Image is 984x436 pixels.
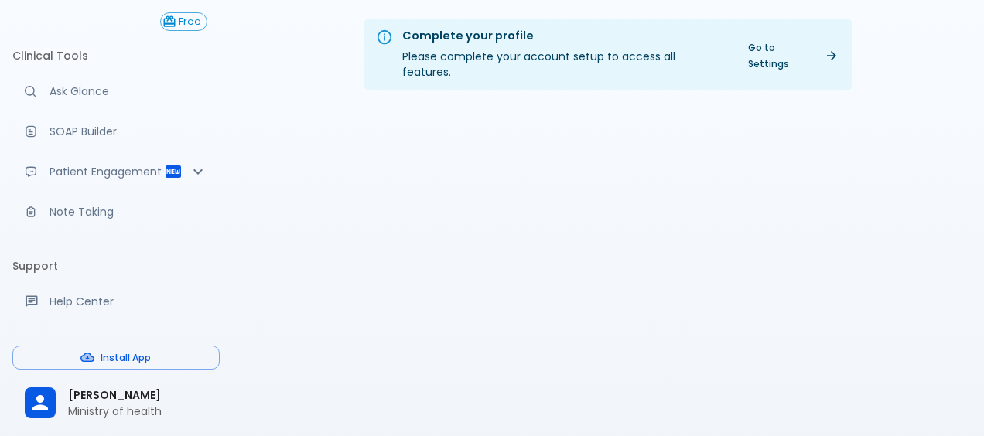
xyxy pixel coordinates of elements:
[12,376,220,430] div: [PERSON_NAME]Ministry of health
[50,83,207,99] p: Ask Glance
[739,36,846,75] a: Go to Settings
[173,16,207,28] span: Free
[12,114,220,148] a: Docugen: Compose a clinical documentation in seconds
[50,124,207,139] p: SOAP Builder
[12,284,220,318] a: Get help from our support team
[402,28,726,45] div: Complete your profile
[160,12,220,31] a: Click to view or change your subscription
[12,74,220,108] a: Moramiz: Find ICD10AM codes instantly
[12,195,220,229] a: Advanced note-taking
[402,23,726,86] div: Please complete your account setup to access all features.
[50,164,164,179] p: Patient Engagement
[12,155,220,189] div: Patient Reports & Referrals
[12,37,220,74] li: Clinical Tools
[68,404,207,419] p: Ministry of health
[68,387,207,404] span: [PERSON_NAME]
[160,12,207,31] button: Free
[50,294,207,309] p: Help Center
[12,247,220,284] li: Support
[50,204,207,220] p: Note Taking
[12,346,220,370] button: Install App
